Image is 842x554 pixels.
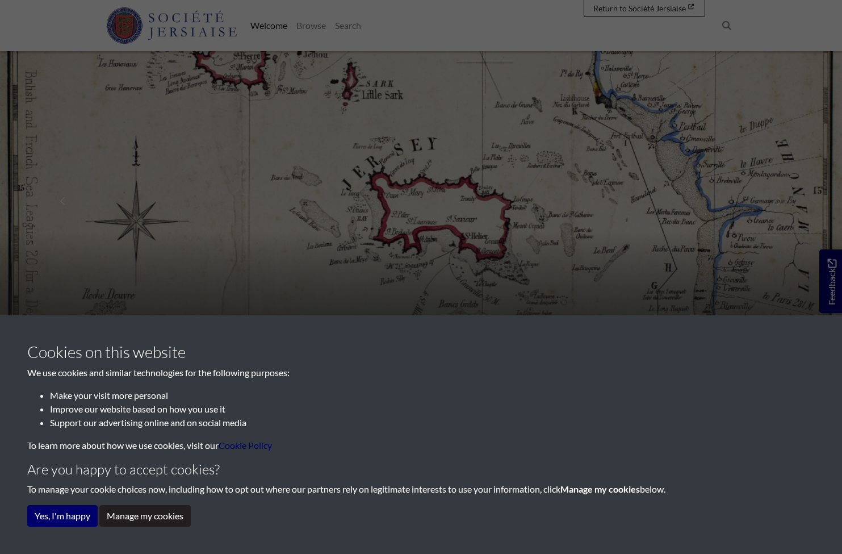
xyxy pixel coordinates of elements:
strong: Manage my cookies [560,484,640,494]
button: Yes, I'm happy [27,505,98,527]
li: Make your visit more personal [50,389,815,402]
li: Improve our website based on how you use it [50,402,815,416]
button: Manage my cookies [99,505,191,527]
li: Support our advertising online and on social media [50,416,815,430]
p: To learn more about how we use cookies, visit our [27,439,815,452]
h3: Cookies on this website [27,343,815,362]
a: learn more about cookies [219,440,272,451]
h4: Are you happy to accept cookies? [27,461,815,478]
p: We use cookies and similar technologies for the following purposes: [27,366,815,380]
p: To manage your cookie choices now, including how to opt out where our partners rely on legitimate... [27,482,815,496]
